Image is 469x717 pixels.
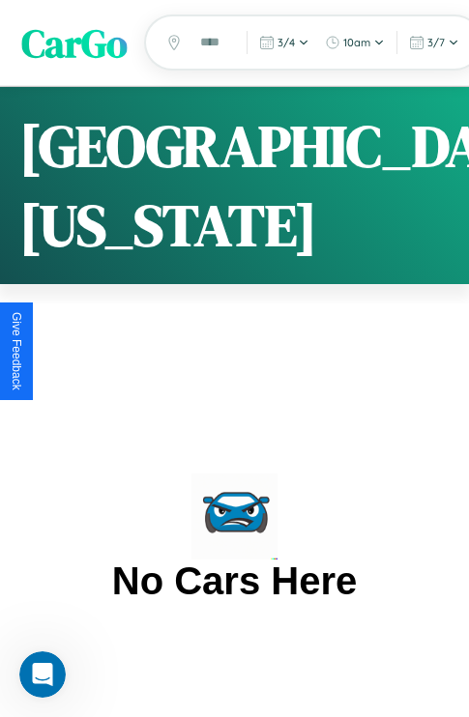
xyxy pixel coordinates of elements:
[343,36,370,49] span: 10am
[112,559,357,603] h2: No Cars Here
[21,15,127,70] span: CarGo
[253,31,315,54] button: 3/4
[19,651,66,698] iframe: Intercom live chat
[10,312,23,390] div: Give Feedback
[278,36,295,49] span: 3 / 4
[403,31,465,54] button: 3/7
[319,31,391,54] button: 10am
[427,36,445,49] span: 3 / 7
[191,473,278,559] img: car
